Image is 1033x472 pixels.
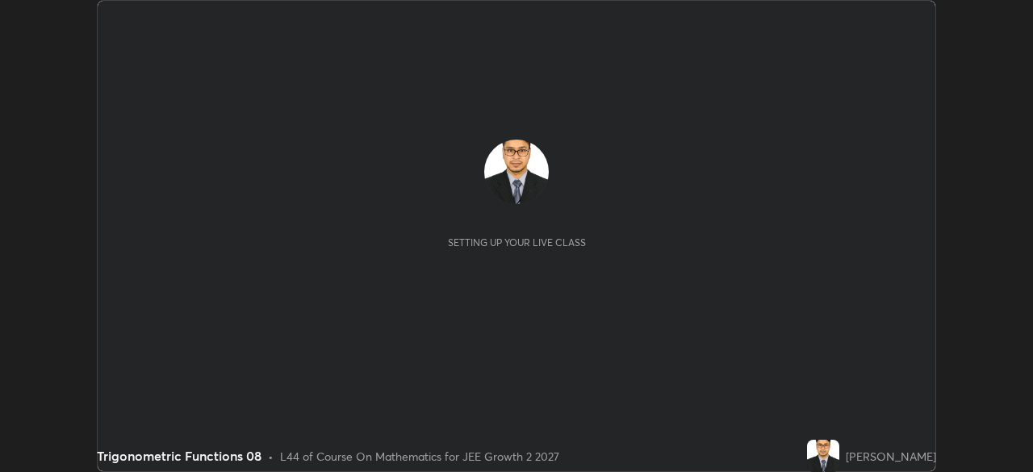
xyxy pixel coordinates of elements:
div: • [268,448,274,465]
div: [PERSON_NAME] [846,448,936,465]
img: 2745fe793a46406aaf557eabbaf1f1be.jpg [484,140,549,204]
div: Setting up your live class [448,236,586,249]
img: 2745fe793a46406aaf557eabbaf1f1be.jpg [807,440,839,472]
div: L44 of Course On Mathematics for JEE Growth 2 2027 [280,448,559,465]
div: Trigonometric Functions 08 [97,446,261,466]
